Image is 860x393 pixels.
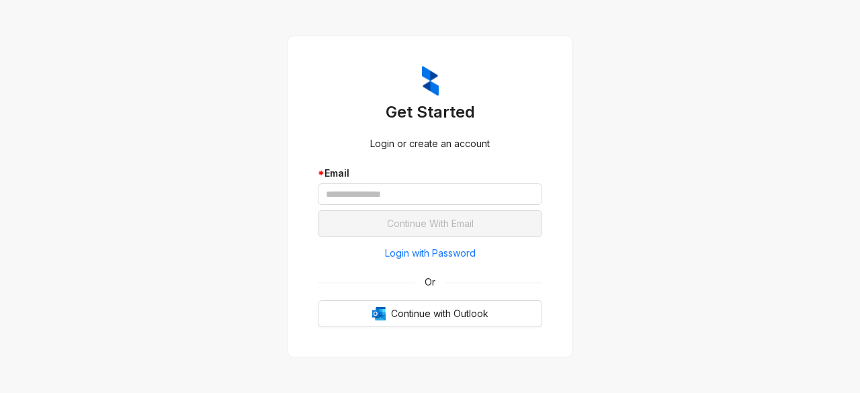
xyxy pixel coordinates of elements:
span: Or [415,275,445,290]
h3: Get Started [318,101,542,123]
button: Login with Password [318,243,542,264]
div: Email [318,166,542,181]
span: Continue with Outlook [391,306,488,321]
button: OutlookContinue with Outlook [318,300,542,327]
img: Outlook [372,307,386,320]
button: Continue With Email [318,210,542,237]
span: Login with Password [385,246,476,261]
img: ZumaIcon [422,66,439,97]
div: Login or create an account [318,136,542,151]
